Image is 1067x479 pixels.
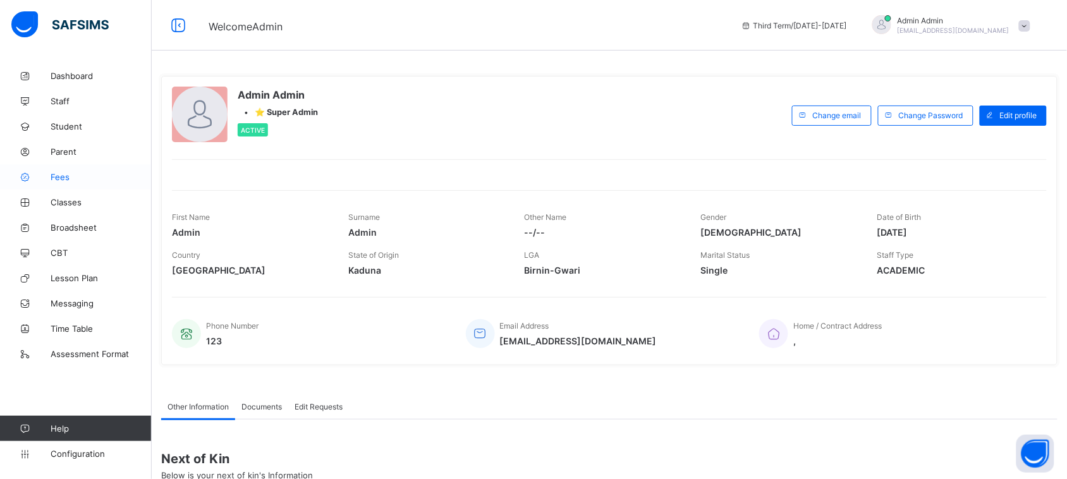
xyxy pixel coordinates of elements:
[51,449,151,459] span: Configuration
[51,147,152,157] span: Parent
[51,423,151,434] span: Help
[793,336,882,346] span: ,
[241,402,282,411] span: Documents
[898,16,1009,25] span: Admin Admin
[1000,111,1037,120] span: Edit profile
[238,107,318,117] div: •
[168,402,229,411] span: Other Information
[172,250,200,260] span: Country
[700,265,858,276] span: Single
[877,227,1034,238] span: [DATE]
[877,250,913,260] span: Staff Type
[860,15,1037,36] div: AdminAdmin
[51,248,152,258] span: CBT
[51,121,152,131] span: Student
[51,197,152,207] span: Classes
[793,321,882,330] span: Home / Contract Address
[11,11,109,38] img: safsims
[525,212,567,222] span: Other Name
[700,212,726,222] span: Gender
[295,402,343,411] span: Edit Requests
[898,27,1009,34] span: [EMAIL_ADDRESS][DOMAIN_NAME]
[51,96,152,106] span: Staff
[51,324,152,334] span: Time Table
[172,227,329,238] span: Admin
[741,21,847,30] span: session/term information
[209,20,283,33] span: Welcome Admin
[51,298,152,308] span: Messaging
[500,336,657,346] span: [EMAIL_ADDRESS][DOMAIN_NAME]
[51,71,152,81] span: Dashboard
[51,349,152,359] span: Assessment Format
[238,88,318,101] span: Admin Admin
[877,265,1034,276] span: ACADEMIC
[348,265,506,276] span: Kaduna
[51,273,152,283] span: Lesson Plan
[500,321,549,330] span: Email Address
[206,321,259,330] span: Phone Number
[51,222,152,233] span: Broadsheet
[206,336,259,346] span: 123
[525,250,540,260] span: LGA
[525,265,682,276] span: Birnin-Gwari
[700,250,750,260] span: Marital Status
[348,250,399,260] span: State of Origin
[51,172,152,182] span: Fees
[172,265,329,276] span: [GEOGRAPHIC_DATA]
[241,126,265,134] span: Active
[877,212,921,222] span: Date of Birth
[1016,435,1054,473] button: Open asap
[700,227,858,238] span: [DEMOGRAPHIC_DATA]
[348,212,380,222] span: Surname
[813,111,862,120] span: Change email
[172,212,210,222] span: First Name
[899,111,963,120] span: Change Password
[255,107,318,117] span: ⭐ Super Admin
[525,227,682,238] span: --/--
[161,451,1058,466] span: Next of Kin
[348,227,506,238] span: Admin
